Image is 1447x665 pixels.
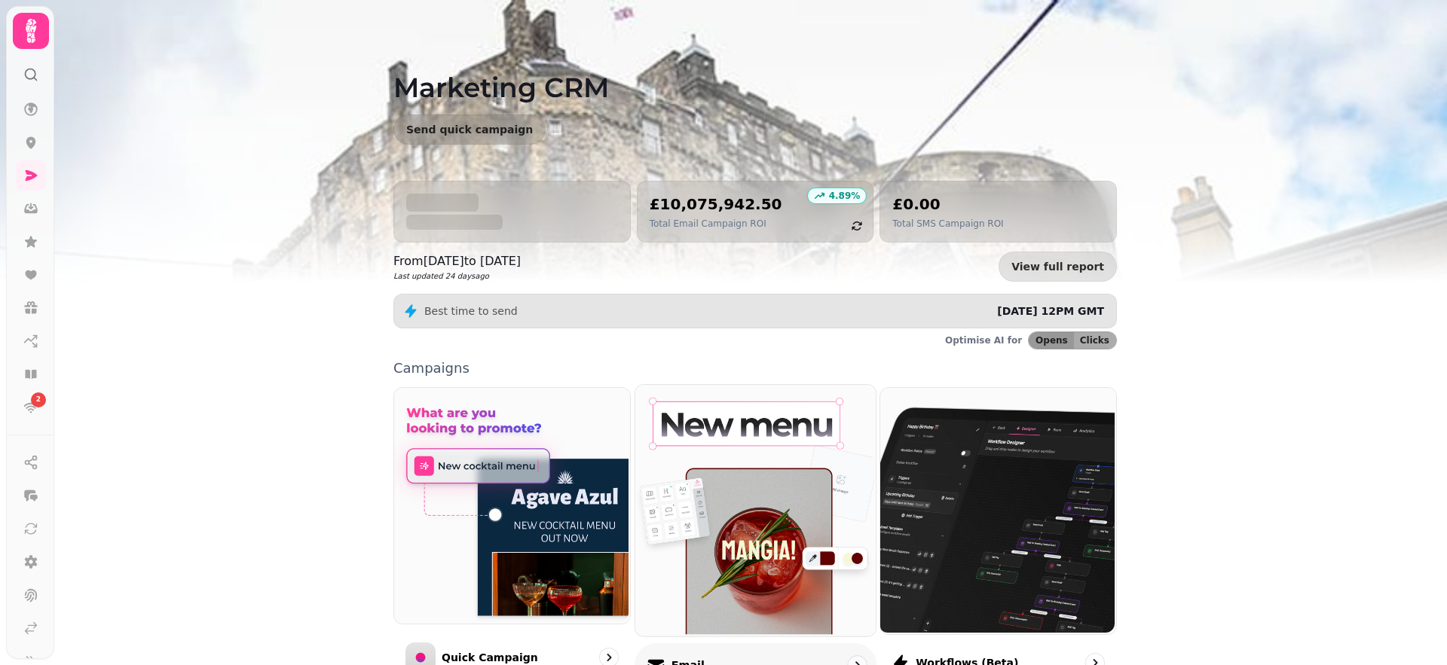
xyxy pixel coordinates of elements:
button: refresh [844,213,870,239]
h1: Marketing CRM [393,36,1117,102]
svg: go to [601,650,616,665]
img: Email [633,383,873,634]
p: Total SMS Campaign ROI [892,218,1003,230]
button: Send quick campaign [393,114,546,145]
span: Send quick campaign [406,124,533,135]
img: Workflows (beta) [879,386,1115,633]
button: Clicks [1074,332,1116,349]
p: Campaigns [393,361,1117,375]
span: [DATE] 12PM GMT [997,305,1104,317]
h2: £0.00 [892,194,1003,215]
span: 2 [36,395,41,405]
p: Optimise AI for [945,334,1022,346]
p: Last updated 24 days ago [393,270,521,282]
p: Total Email Campaign ROI [650,218,782,230]
p: Best time to send [424,304,518,319]
p: 4.89 % [829,190,861,202]
img: Quick Campaign [393,386,629,622]
a: 2 [16,392,46,422]
span: Opens [1036,336,1068,345]
p: From [DATE] to [DATE] [393,252,521,270]
p: Quick Campaign [442,650,538,665]
button: Opens [1029,332,1074,349]
span: Clicks [1080,336,1109,345]
a: View full report [999,252,1117,282]
h2: £10,075,942.50 [650,194,782,215]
